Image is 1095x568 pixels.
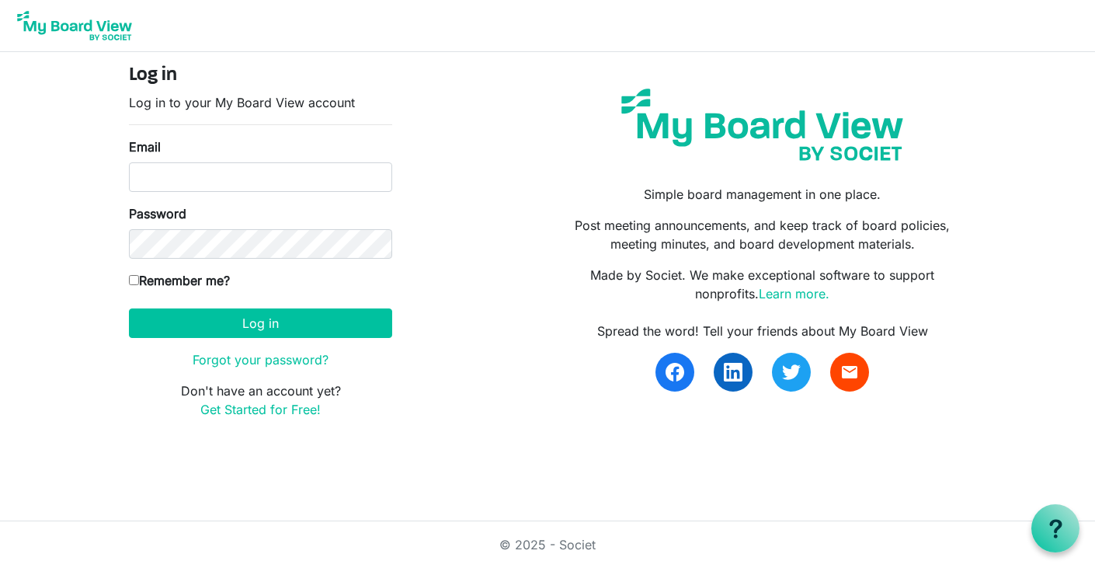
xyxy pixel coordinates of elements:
[129,382,392,419] p: Don't have an account yet?
[782,363,801,382] img: twitter.svg
[129,93,392,112] p: Log in to your My Board View account
[129,138,161,156] label: Email
[559,216,966,253] p: Post meeting announcements, and keep track of board policies, meeting minutes, and board developm...
[840,363,859,382] span: email
[499,537,596,552] a: © 2025 - Societ
[610,77,915,172] img: my-board-view-societ.svg
[129,204,186,223] label: Password
[559,322,966,340] div: Spread the word! Tell your friends about My Board View
[129,64,392,87] h4: Log in
[129,271,230,290] label: Remember me?
[193,352,328,368] a: Forgot your password?
[12,6,137,45] img: My Board View Logo
[666,363,684,382] img: facebook.svg
[129,308,392,338] button: Log in
[559,266,966,303] p: Made by Societ. We make exceptional software to support nonprofits.
[830,353,869,392] a: email
[559,185,966,204] p: Simple board management in one place.
[129,275,139,285] input: Remember me?
[200,402,321,417] a: Get Started for Free!
[724,363,742,382] img: linkedin.svg
[759,286,829,301] a: Learn more.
